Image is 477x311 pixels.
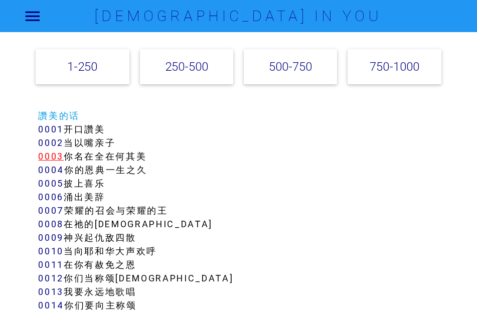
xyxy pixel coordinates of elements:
[38,164,64,176] a: 0004
[38,110,80,121] a: 讚美的话
[38,191,64,203] a: 0006
[38,218,64,230] a: 0008
[370,59,419,74] a: 750-1000
[38,137,64,148] a: 0002
[38,286,64,297] a: 0013
[38,259,64,270] a: 0011
[38,123,64,135] a: 0001
[38,232,64,243] a: 0009
[38,205,64,216] a: 0007
[38,245,64,257] a: 0010
[67,59,97,74] a: 1-250
[38,299,64,311] a: 0014
[165,59,208,74] a: 250-500
[269,59,312,74] a: 500-750
[38,272,64,284] a: 0012
[434,266,469,303] iframe: Chat
[38,178,64,189] a: 0005
[38,150,64,162] a: 0003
